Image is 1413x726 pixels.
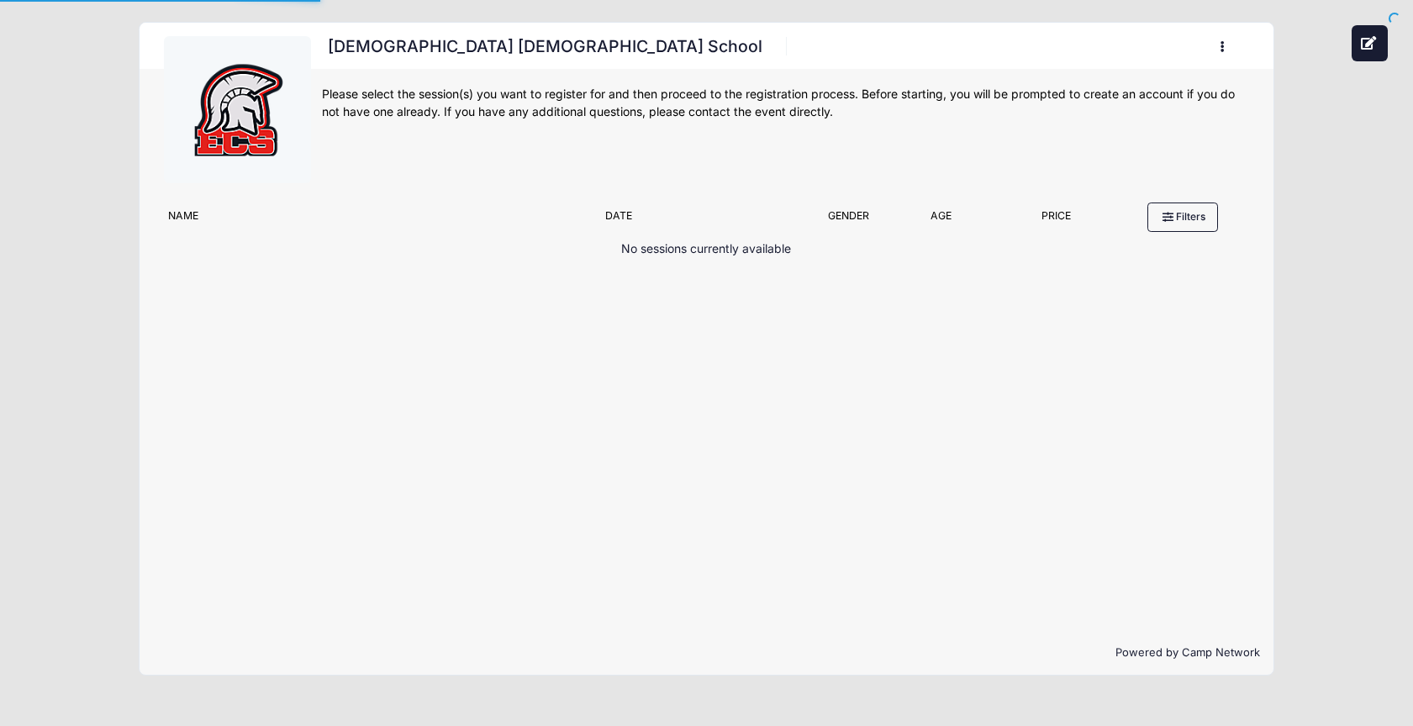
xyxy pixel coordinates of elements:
h1: [DEMOGRAPHIC_DATA] [DEMOGRAPHIC_DATA] School [322,32,767,61]
p: Powered by Camp Network [153,644,1259,661]
p: No sessions currently available [621,240,791,258]
div: Gender [804,208,892,232]
div: Please select the session(s) you want to register for and then proceed to the registration proces... [322,86,1248,121]
img: logo [175,47,301,173]
div: Name [161,208,598,232]
div: Date [598,208,805,232]
div: Age [892,208,990,232]
button: Filters [1147,203,1218,231]
div: Price [990,208,1121,232]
